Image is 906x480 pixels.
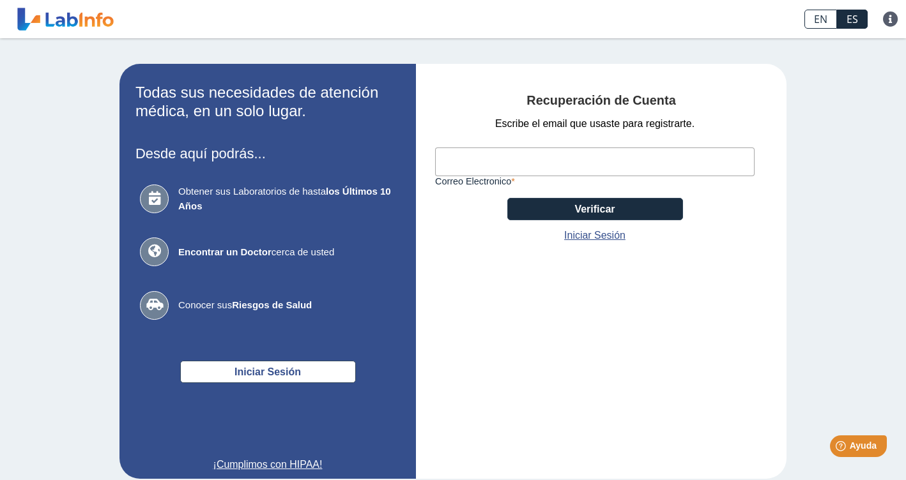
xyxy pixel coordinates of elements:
[178,186,391,211] b: los Últimos 10 Años
[178,298,395,313] span: Conocer sus
[435,176,755,186] label: Correo Electronico
[837,10,868,29] a: ES
[804,10,837,29] a: EN
[792,430,892,466] iframe: Help widget launcher
[435,93,767,109] h4: Recuperación de Cuenta
[180,361,356,383] button: Iniciar Sesión
[135,84,400,121] h2: Todas sus necesidades de atención médica, en un solo lugar.
[564,228,626,243] a: Iniciar Sesión
[135,146,400,161] h3: Desde aquí podrás...
[495,116,695,131] span: Escribe el email que usaste para registrarte.
[178,245,395,260] span: cerca de usted
[178,184,395,213] span: Obtener sus Laboratorios de hasta
[507,198,683,220] button: Verificar
[232,299,312,310] b: Riesgos de Salud
[135,457,400,472] a: ¡Cumplimos con HIPAA!
[178,246,272,257] b: Encontrar un Doctor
